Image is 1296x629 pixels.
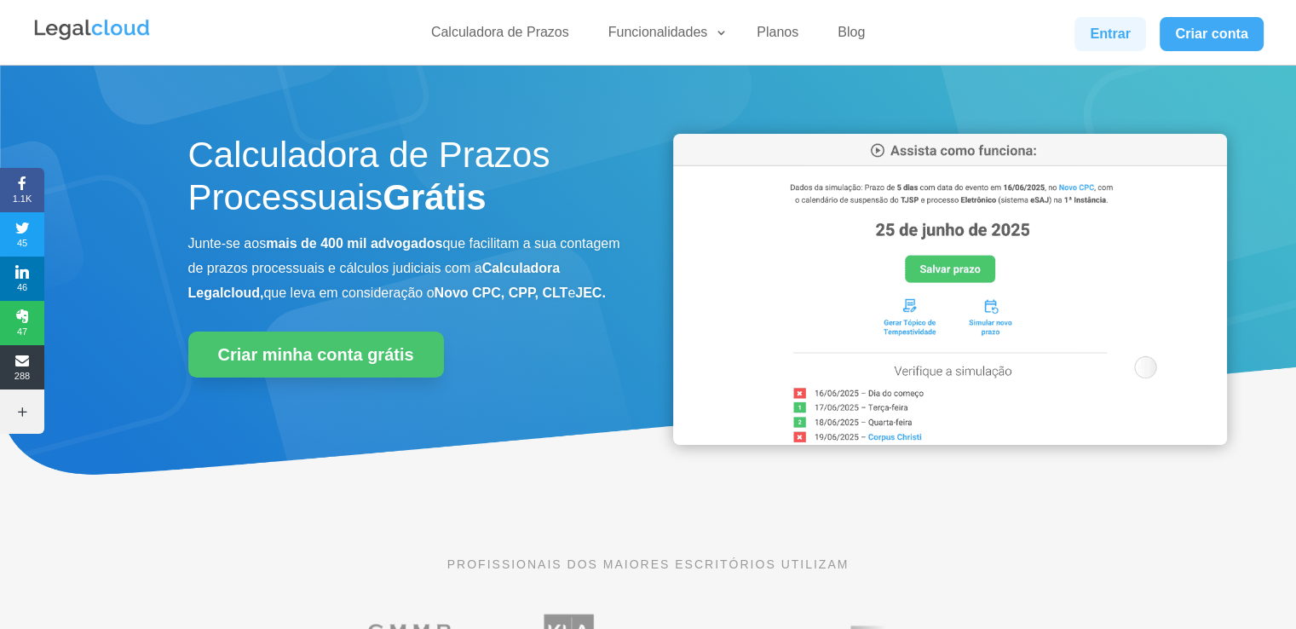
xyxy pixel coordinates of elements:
[421,24,579,49] a: Calculadora de Prazos
[266,236,442,251] b: mais de 400 mil advogados
[673,134,1227,445] img: Calculadora de Prazos Processuais da Legalcloud
[32,17,152,43] img: Legalcloud Logo
[188,261,561,300] b: Calculadora Legalcloud,
[673,433,1227,447] a: Calculadora de Prazos Processuais da Legalcloud
[1074,17,1146,51] a: Entrar
[188,332,444,378] a: Criar minha conta grátis
[188,134,623,228] h1: Calculadora de Prazos Processuais
[827,24,875,49] a: Blog
[575,286,606,300] b: JEC.
[598,24,729,49] a: Funcionalidades
[188,555,1109,574] p: PROFISSIONAIS DOS MAIORES ESCRITÓRIOS UTILIZAM
[1160,17,1264,51] a: Criar conta
[383,177,486,217] strong: Grátis
[188,232,623,305] p: Junte-se aos que facilitam a sua contagem de prazos processuais e cálculos judiciais com a que le...
[32,31,152,45] a: Logo da Legalcloud
[435,286,568,300] b: Novo CPC, CPP, CLT
[746,24,809,49] a: Planos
